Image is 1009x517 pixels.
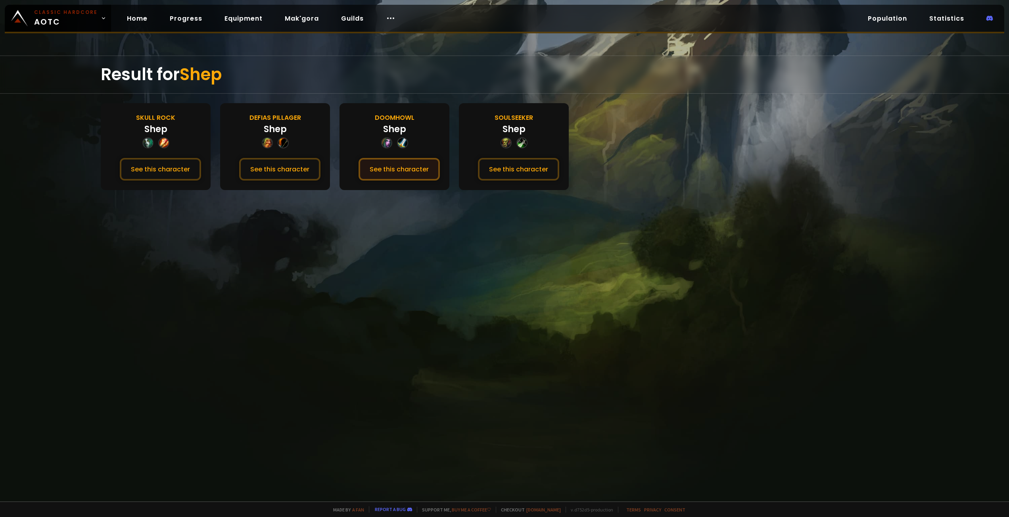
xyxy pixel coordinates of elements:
a: Consent [664,507,685,513]
button: See this character [120,158,201,181]
a: Guilds [335,10,370,27]
div: Shep [264,123,287,136]
a: Terms [626,507,641,513]
div: Skull Rock [136,113,175,123]
button: See this character [359,158,440,181]
a: Statistics [923,10,971,27]
a: Equipment [218,10,269,27]
div: Result for [101,56,908,93]
span: Made by [328,507,364,513]
a: a fan [352,507,364,513]
a: Mak'gora [278,10,325,27]
div: Shep [503,123,526,136]
div: Shep [383,123,406,136]
a: Classic HardcoreAOTC [5,5,111,32]
a: Privacy [644,507,661,513]
a: Report a bug [375,506,406,512]
a: Population [861,10,913,27]
div: Shep [144,123,167,136]
span: Checkout [496,507,561,513]
div: Soulseeker [495,113,533,123]
button: See this character [239,158,320,181]
small: Classic Hardcore [34,9,98,16]
span: v. d752d5 - production [566,507,613,513]
span: Support me, [417,507,491,513]
span: Shep [180,63,222,86]
a: Home [121,10,154,27]
a: Progress [163,10,209,27]
a: [DOMAIN_NAME] [526,507,561,513]
div: Defias Pillager [249,113,301,123]
div: Doomhowl [375,113,414,123]
a: Buy me a coffee [452,507,491,513]
span: AOTC [34,9,98,28]
button: See this character [478,158,559,181]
